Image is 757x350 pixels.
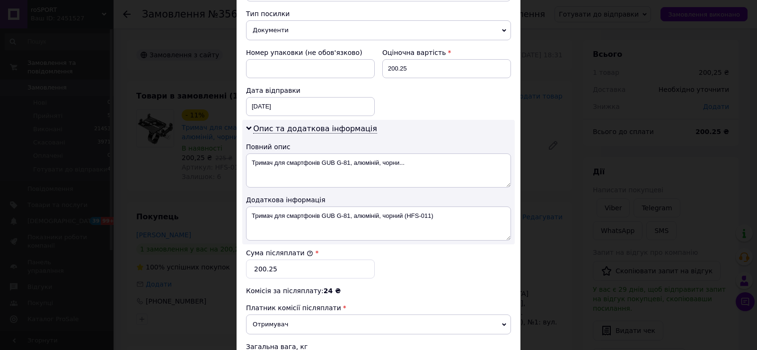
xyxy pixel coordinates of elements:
span: Документи [246,20,511,40]
div: Повний опис [246,142,511,152]
span: Отримувач [246,314,511,334]
textarea: Тримач для смартфонів GUB G-81, алюміній, чорний (HFS-011) [246,206,511,241]
span: Опис та додаткова інформація [253,124,377,134]
div: Комісія за післяплату: [246,286,511,296]
span: 24 ₴ [324,287,341,295]
span: Тип посилки [246,10,290,18]
div: Дата відправки [246,86,375,95]
div: Оціночна вартість [382,48,511,57]
div: Номер упаковки (не обов'язково) [246,48,375,57]
span: Платник комісії післяплати [246,304,341,312]
textarea: Тримач для смартфонів GUB G-81, алюміній, чорни... [246,153,511,188]
label: Сума післяплати [246,249,313,257]
div: Додаткова інформація [246,195,511,205]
